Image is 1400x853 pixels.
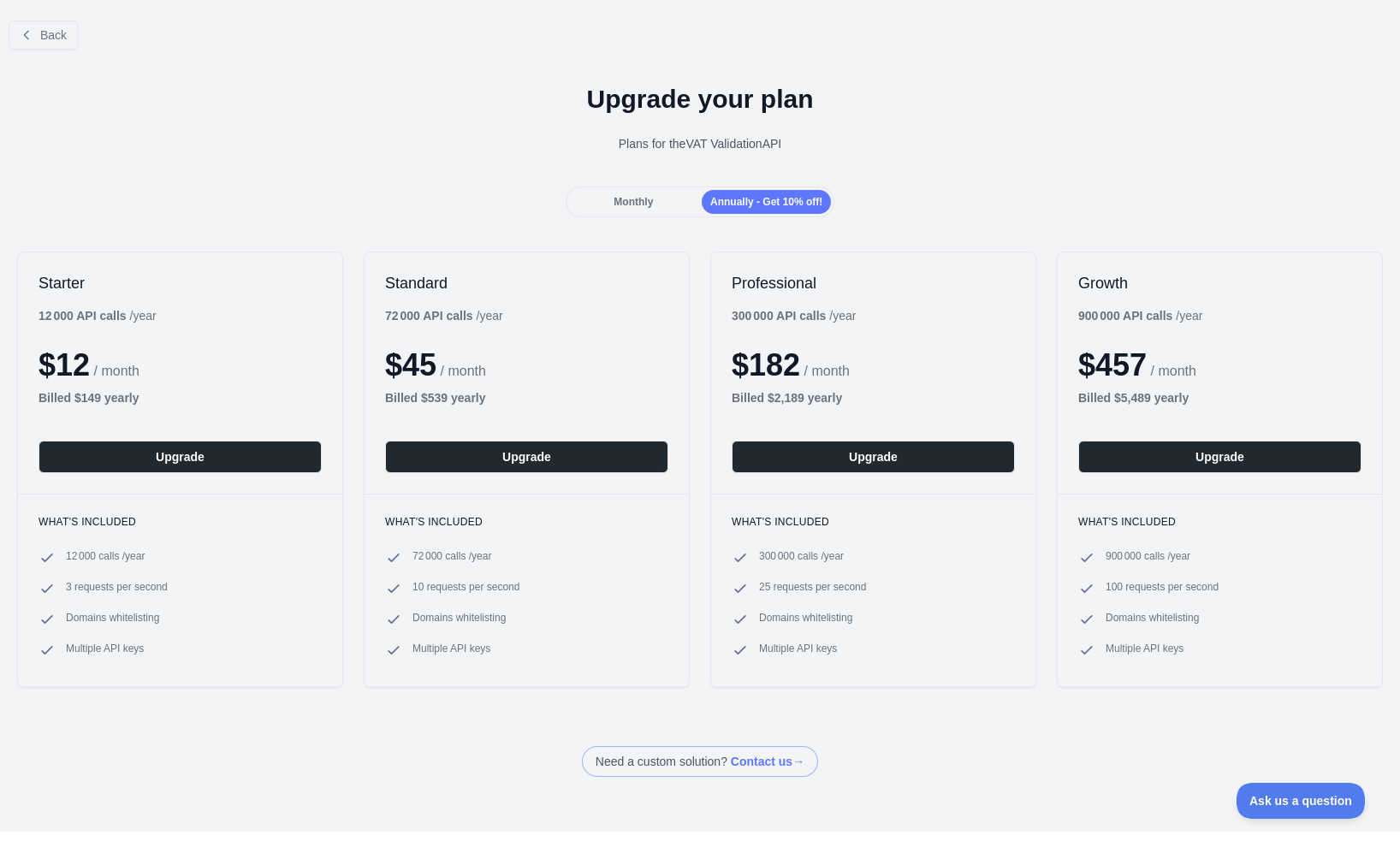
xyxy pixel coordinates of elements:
h2: Growth [1078,273,1361,293]
h2: Professional [732,273,1015,293]
b: 300 000 API calls [732,309,826,323]
div: / year [732,307,856,324]
iframe: Toggle Customer Support [1237,783,1366,819]
b: 900 000 API calls [1078,309,1172,323]
span: $ 457 [1078,347,1147,382]
h2: Standard [385,273,668,293]
span: $ 182 [732,347,800,382]
div: / year [1078,307,1202,324]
